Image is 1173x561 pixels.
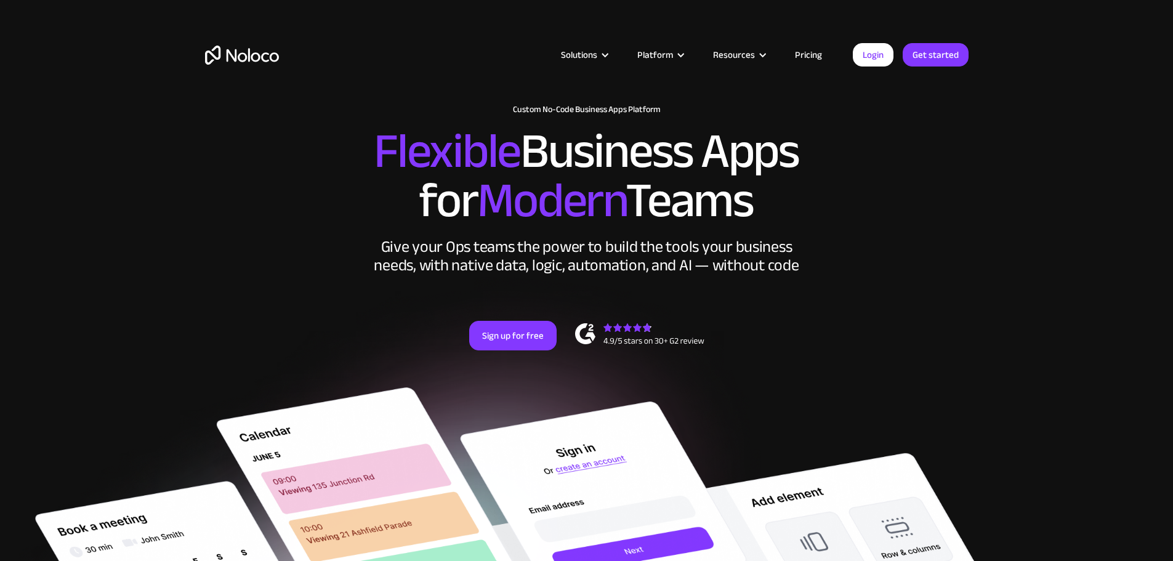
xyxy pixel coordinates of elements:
div: Platform [637,47,673,63]
span: Flexible [374,105,520,197]
a: home [205,46,279,65]
a: Sign up for free [469,321,557,350]
div: Resources [713,47,755,63]
div: Solutions [546,47,622,63]
div: Give your Ops teams the power to build the tools your business needs, with native data, logic, au... [371,238,802,275]
a: Login [853,43,893,67]
a: Pricing [780,47,837,63]
div: Resources [698,47,780,63]
div: Platform [622,47,698,63]
a: Get started [903,43,969,67]
div: Solutions [561,47,597,63]
span: Modern [477,155,626,246]
h2: Business Apps for Teams [205,127,969,225]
